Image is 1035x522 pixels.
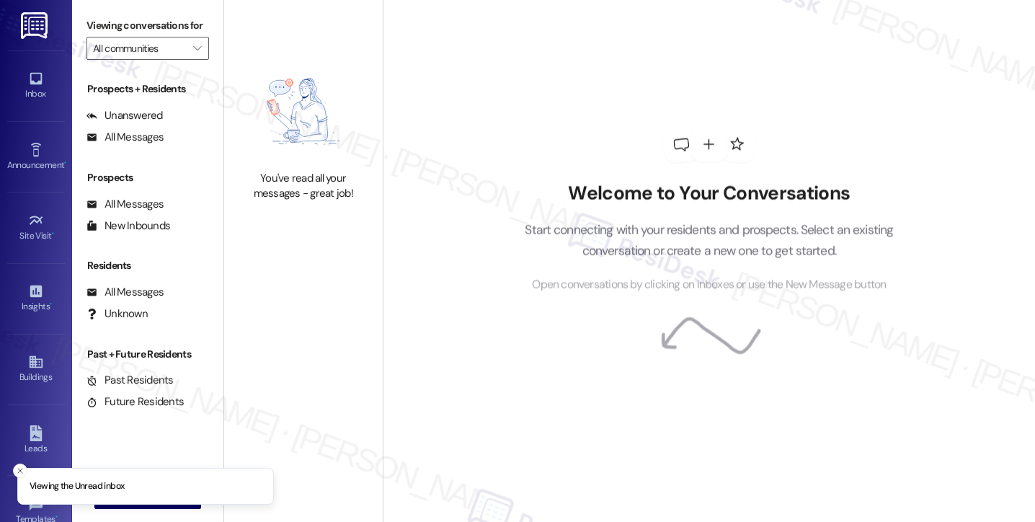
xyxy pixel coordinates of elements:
[532,276,886,294] span: Open conversations by clicking on inboxes or use the New Message button
[7,279,65,318] a: Insights •
[86,285,164,300] div: All Messages
[72,170,223,185] div: Prospects
[503,182,915,205] h2: Welcome to Your Conversations
[503,220,915,261] p: Start connecting with your residents and prospects. Select an existing conversation or create a n...
[7,350,65,389] a: Buildings
[7,66,65,105] a: Inbox
[86,108,163,123] div: Unanswered
[7,208,65,247] a: Site Visit •
[86,130,164,145] div: All Messages
[240,59,367,164] img: empty-state
[93,37,186,60] input: All communities
[86,373,174,388] div: Past Residents
[72,258,223,273] div: Residents
[13,464,27,478] button: Close toast
[72,347,223,362] div: Past + Future Residents
[86,197,164,212] div: All Messages
[240,171,367,202] div: You've read all your messages - great job!
[30,480,124,493] p: Viewing the Unread inbox
[50,299,52,309] span: •
[86,306,148,322] div: Unknown
[72,81,223,97] div: Prospects + Residents
[7,421,65,460] a: Leads
[193,43,201,54] i: 
[64,158,66,168] span: •
[86,394,184,410] div: Future Residents
[21,12,50,39] img: ResiDesk Logo
[86,218,170,234] div: New Inbounds
[55,512,58,522] span: •
[86,14,209,37] label: Viewing conversations for
[52,229,54,239] span: •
